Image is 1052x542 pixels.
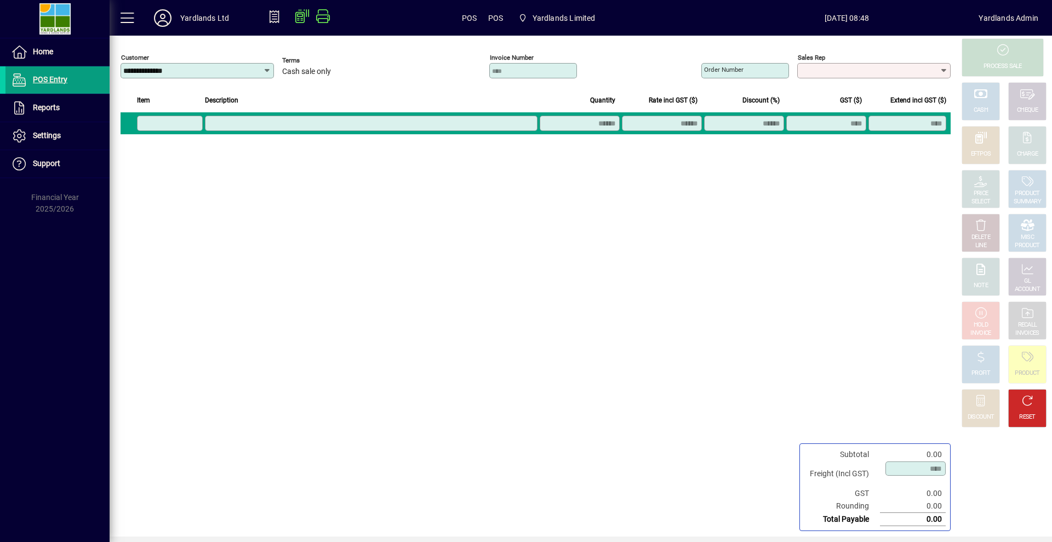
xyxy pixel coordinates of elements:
[5,150,110,178] a: Support
[984,62,1022,71] div: PROCESS SALE
[804,448,880,461] td: Subtotal
[971,198,991,206] div: SELECT
[5,122,110,150] a: Settings
[971,150,991,158] div: EFTPOS
[1018,321,1037,329] div: RECALL
[979,9,1038,27] div: Yardlands Admin
[974,106,988,115] div: CASH
[974,282,988,290] div: NOTE
[880,513,946,526] td: 0.00
[533,9,596,27] span: Yardlands Limited
[33,103,60,112] span: Reports
[1017,150,1038,158] div: CHARGE
[1015,242,1039,250] div: PRODUCT
[974,190,988,198] div: PRICE
[1024,277,1031,286] div: GL
[975,242,986,250] div: LINE
[971,233,990,242] div: DELETE
[804,487,880,500] td: GST
[890,94,946,106] span: Extend incl GST ($)
[968,413,994,421] div: DISCOUNT
[880,500,946,513] td: 0.00
[798,54,825,61] mat-label: Sales rep
[282,57,348,64] span: Terms
[137,94,150,106] span: Item
[804,461,880,487] td: Freight (Incl GST)
[974,321,988,329] div: HOLD
[1021,233,1034,242] div: MISC
[704,66,744,73] mat-label: Order number
[649,94,697,106] span: Rate incl GST ($)
[33,131,61,140] span: Settings
[804,500,880,513] td: Rounding
[490,54,534,61] mat-label: Invoice number
[970,329,991,338] div: INVOICE
[462,9,477,27] span: POS
[282,67,331,76] span: Cash sale only
[804,513,880,526] td: Total Payable
[880,448,946,461] td: 0.00
[5,38,110,66] a: Home
[590,94,615,106] span: Quantity
[1014,198,1041,206] div: SUMMARY
[514,8,599,28] span: Yardlands Limited
[145,8,180,28] button: Profile
[33,159,60,168] span: Support
[1019,413,1036,421] div: RESET
[971,369,990,378] div: PROFIT
[742,94,780,106] span: Discount (%)
[205,94,238,106] span: Description
[33,75,67,84] span: POS Entry
[1015,369,1039,378] div: PRODUCT
[33,47,53,56] span: Home
[5,94,110,122] a: Reports
[180,9,229,27] div: Yardlands Ltd
[1017,106,1038,115] div: CHEQUE
[1015,329,1039,338] div: INVOICES
[121,54,149,61] mat-label: Customer
[1015,190,1039,198] div: PRODUCT
[880,487,946,500] td: 0.00
[488,9,504,27] span: POS
[1015,286,1040,294] div: ACCOUNT
[715,9,979,27] span: [DATE] 08:48
[840,94,862,106] span: GST ($)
